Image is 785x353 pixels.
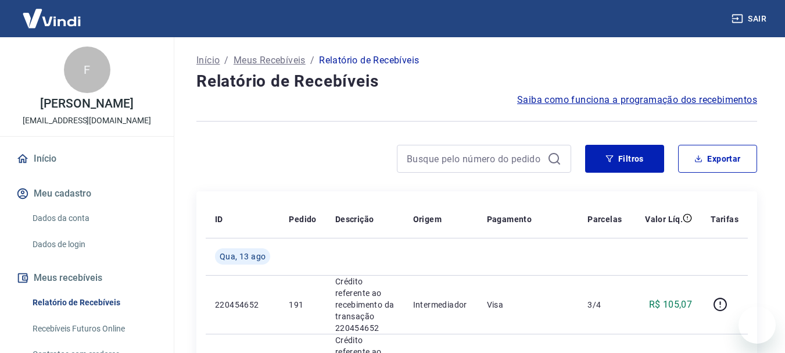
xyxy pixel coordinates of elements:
p: Descrição [335,213,374,225]
input: Busque pelo número do pedido [407,150,543,167]
p: Tarifas [711,213,739,225]
p: Intermediador [413,299,468,311]
a: Saiba como funciona a programação dos recebimentos [517,93,757,107]
p: Origem [413,213,442,225]
h4: Relatório de Recebíveis [196,70,757,93]
p: / [224,54,228,67]
a: Dados de login [28,233,160,256]
p: 191 [289,299,316,311]
a: Dados da conta [28,206,160,230]
iframe: Botão para abrir a janela de mensagens [739,306,776,344]
button: Sair [729,8,771,30]
span: Qua, 13 ago [220,251,266,262]
p: 3/4 [587,299,622,311]
p: Relatório de Recebíveis [319,54,419,67]
p: Crédito referente ao recebimento da transação 220454652 [335,276,395,334]
a: Recebíveis Futuros Online [28,317,160,341]
p: [PERSON_NAME] [40,98,133,110]
p: 220454652 [215,299,270,311]
button: Filtros [585,145,664,173]
div: F [64,47,110,93]
button: Meus recebíveis [14,265,160,291]
p: [EMAIL_ADDRESS][DOMAIN_NAME] [23,115,151,127]
p: Pagamento [487,213,532,225]
a: Início [14,146,160,172]
p: ID [215,213,223,225]
a: Meus Recebíveis [234,54,306,67]
button: Exportar [678,145,757,173]
p: Valor Líq. [645,213,683,225]
button: Meu cadastro [14,181,160,206]
p: Parcelas [587,213,622,225]
a: Início [196,54,220,67]
a: Relatório de Recebíveis [28,291,160,315]
p: Visa [487,299,569,311]
p: / [310,54,314,67]
img: Vindi [14,1,89,36]
p: Pedido [289,213,316,225]
p: R$ 105,07 [649,298,693,312]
